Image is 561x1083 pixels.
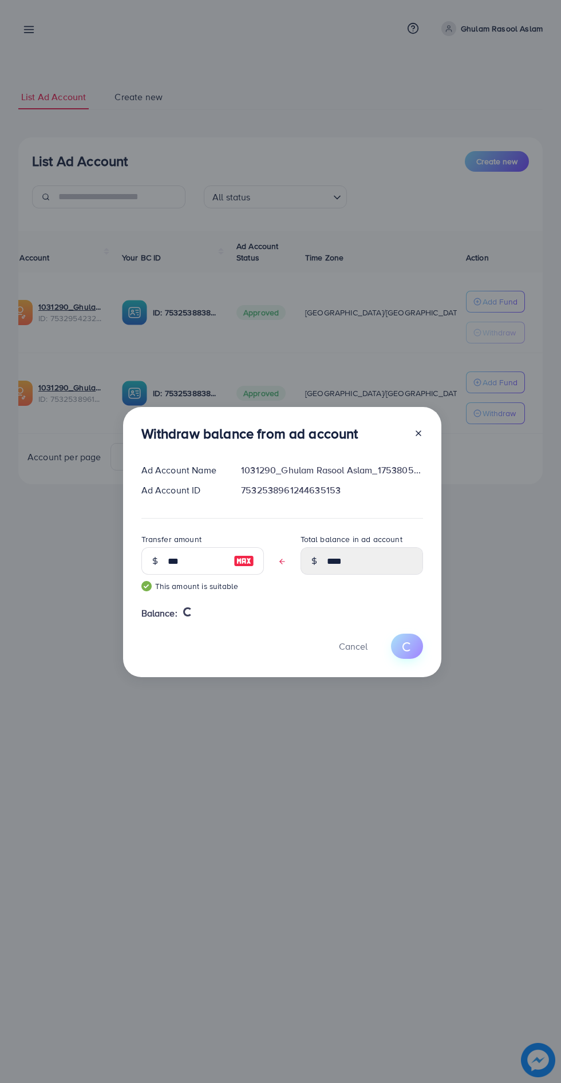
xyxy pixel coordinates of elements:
[141,580,264,592] small: This amount is suitable
[339,640,368,653] span: Cancel
[141,425,358,442] h3: Withdraw balance from ad account
[141,607,177,620] span: Balance:
[141,533,202,545] label: Transfer amount
[132,484,232,497] div: Ad Account ID
[232,464,432,477] div: 1031290_Ghulam Rasool Aslam_1753805901568
[232,484,432,497] div: 7532538961244635153
[141,581,152,591] img: guide
[325,634,382,658] button: Cancel
[234,554,254,568] img: image
[301,533,402,545] label: Total balance in ad account
[132,464,232,477] div: Ad Account Name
